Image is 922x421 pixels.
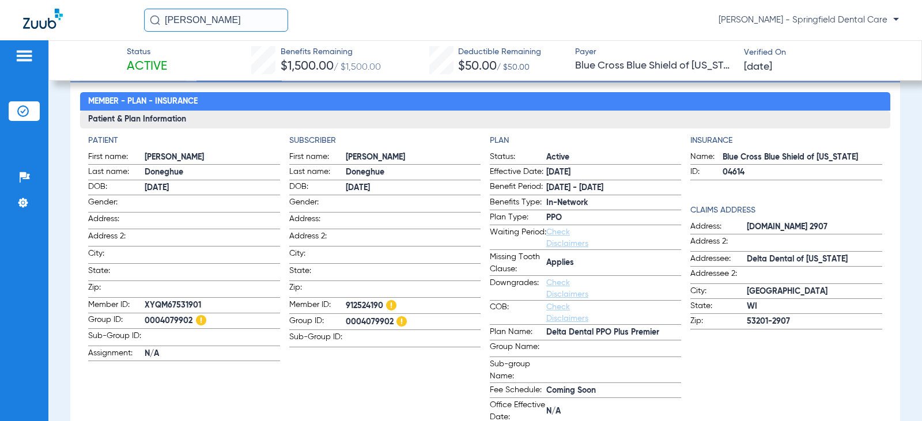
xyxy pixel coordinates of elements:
span: Status: [490,151,546,165]
span: Blue Cross Blue Shield of [US_STATE] [723,151,882,164]
span: Group ID: [289,315,346,329]
span: N/A [546,405,681,418]
span: WI [747,301,882,313]
span: State: [88,265,145,280]
span: City: [88,248,145,263]
span: $1,500.00 [281,60,334,73]
img: Hazard [396,316,407,327]
span: Active [546,151,681,164]
span: COB: [490,301,546,324]
span: In-Network [546,197,681,209]
img: Hazard [386,300,396,310]
h2: Member - Plan - Insurance [80,92,890,111]
span: Address 2: [88,230,145,246]
span: Member ID: [88,299,145,313]
h4: Patient [88,135,279,147]
span: [DATE] [546,166,681,179]
span: Addressee 2: [690,268,747,283]
span: Name: [690,151,723,165]
span: Zip: [289,282,346,297]
span: Group Name: [490,341,546,356]
span: Downgrades: [490,277,546,300]
span: Doneghue [145,166,279,179]
span: Address 2: [289,230,346,246]
span: [DOMAIN_NAME] 2907 [747,221,882,233]
span: Payer [575,46,734,58]
h4: Subscriber [289,135,481,147]
img: Zuub Logo [23,9,63,29]
span: Plan Type: [490,211,546,225]
span: 04614 [723,166,882,179]
span: [PERSON_NAME] [346,151,481,164]
span: Benefits Remaining [281,46,381,58]
input: Search for patients [144,9,288,32]
span: PPO [546,212,681,224]
span: Coming Soon [546,385,681,397]
span: Sub-group Name: [490,358,546,382]
span: City: [289,248,346,263]
span: [DATE] - [DATE] [546,182,681,194]
span: Fee Schedule: [490,384,546,398]
span: Effective Date: [490,166,546,180]
span: 53201-2907 [747,316,882,328]
span: Sub-Group ID: [289,331,346,347]
span: Benefits Type: [490,196,546,210]
span: Benefit Period: [490,181,546,195]
span: Verified On [744,47,903,59]
span: Plan Name: [490,326,546,340]
span: First name: [88,151,145,165]
span: XYQM67531901 [145,299,279,312]
span: State: [289,265,346,280]
span: Zip: [88,282,145,297]
span: 912524190 [346,299,481,313]
span: Delta Dental of [US_STATE] [747,253,882,266]
span: Last name: [289,166,346,180]
img: hamburger-icon [15,49,33,63]
span: Status [127,46,167,58]
span: N/A [145,348,279,360]
span: Addressee: [690,253,747,267]
img: Hazard [196,315,206,325]
h3: Patient & Plan Information [80,111,890,129]
span: Last name: [88,166,145,180]
h4: Claims Address [690,204,882,217]
a: Check Disclaimers [546,279,588,298]
h4: Plan [490,135,681,147]
span: DOB: [88,181,145,195]
span: Assignment: [88,347,145,361]
span: ID: [690,166,723,180]
span: Zip: [690,315,747,329]
span: Gender: [88,196,145,212]
span: / $1,500.00 [334,63,381,72]
span: Doneghue [346,166,481,179]
span: Sub-Group ID: [88,330,145,346]
span: City: [690,285,747,299]
span: Address: [88,213,145,229]
span: Waiting Period: [490,226,546,249]
span: Active [127,59,167,75]
span: Missing Tooth Clause: [490,251,546,275]
span: Address: [289,213,346,229]
img: Search Icon [150,15,160,25]
span: [PERSON_NAME] [145,151,279,164]
span: [PERSON_NAME] - Springfield Dental Care [719,14,899,26]
span: Applies [546,257,681,269]
span: Address: [690,221,747,234]
span: Member ID: [289,299,346,313]
span: Deductible Remaining [458,46,541,58]
span: First name: [289,151,346,165]
h4: Insurance [690,135,882,147]
span: / $50.00 [497,63,530,71]
span: [DATE] [346,182,481,194]
span: Delta Dental PPO Plus Premier [546,327,681,339]
span: [DATE] [744,60,772,74]
span: [GEOGRAPHIC_DATA] [747,286,882,298]
span: [DATE] [145,182,279,194]
a: Check Disclaimers [546,303,588,323]
span: Group ID: [88,314,145,328]
span: 0004079902 [145,314,279,328]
